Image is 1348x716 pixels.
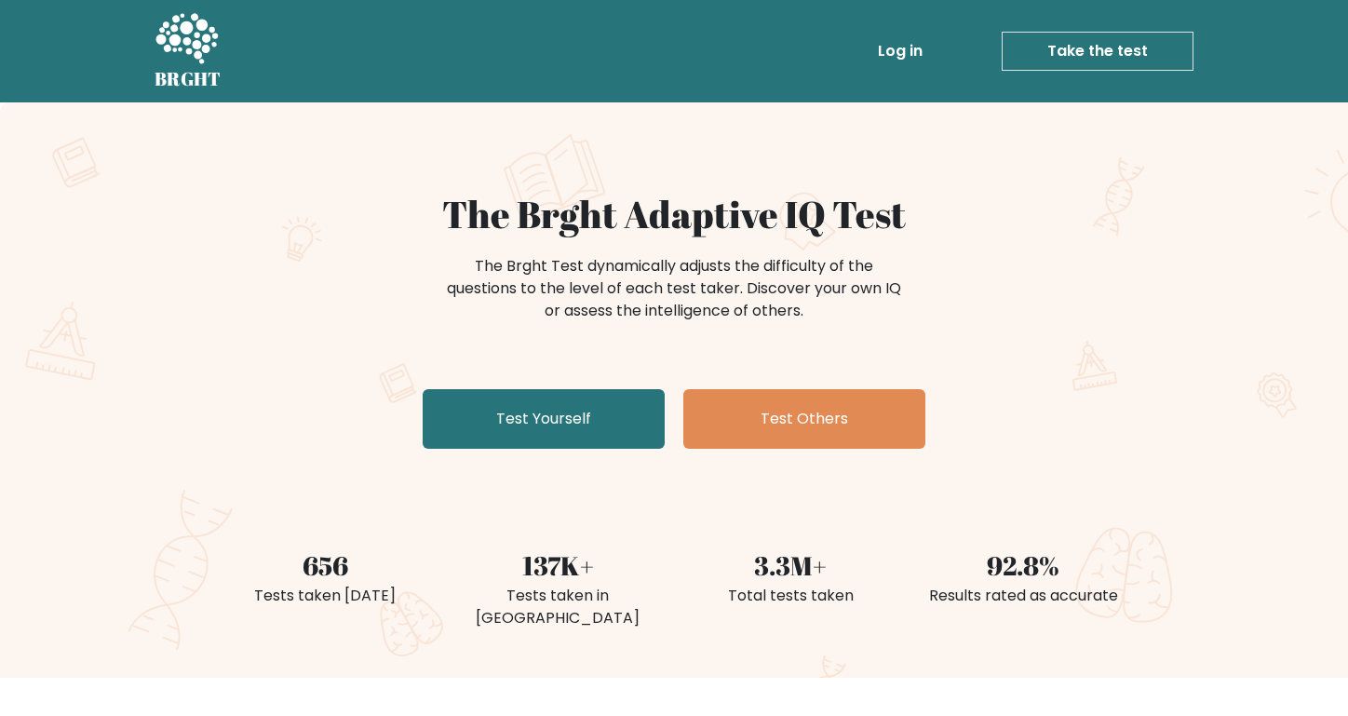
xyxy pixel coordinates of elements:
div: Tests taken in [GEOGRAPHIC_DATA] [452,585,663,629]
h1: The Brght Adaptive IQ Test [220,192,1128,236]
div: Results rated as accurate [918,585,1128,607]
div: 92.8% [918,546,1128,585]
a: Test Yourself [423,389,665,449]
div: 3.3M+ [685,546,896,585]
h5: BRGHT [155,68,222,90]
div: 656 [220,546,430,585]
a: BRGHT [155,7,222,95]
a: Take the test [1002,32,1193,71]
div: Tests taken [DATE] [220,585,430,607]
div: The Brght Test dynamically adjusts the difficulty of the questions to the level of each test take... [441,255,907,322]
a: Test Others [683,389,925,449]
div: Total tests taken [685,585,896,607]
div: 137K+ [452,546,663,585]
a: Log in [870,33,930,70]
